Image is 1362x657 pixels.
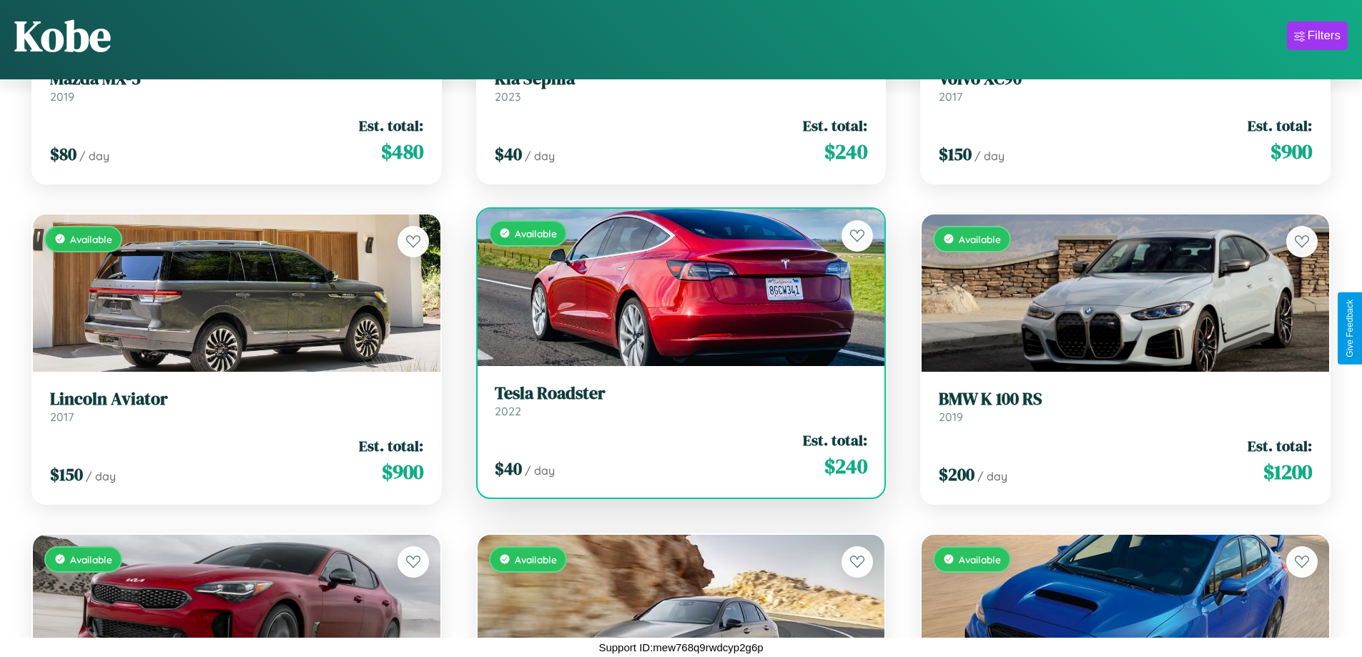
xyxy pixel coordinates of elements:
h3: Lincoln Aviator [50,389,423,410]
h3: Tesla Roadster [495,383,868,404]
span: 2017 [50,410,74,424]
div: Give Feedback [1345,300,1355,357]
span: / day [525,463,555,478]
span: / day [525,149,555,163]
span: $ 80 [50,142,77,166]
span: $ 150 [50,463,83,486]
span: $ 40 [495,142,522,166]
span: Est. total: [1248,115,1312,136]
span: Available [959,553,1001,565]
span: / day [79,149,109,163]
a: Tesla Roadster2022 [495,383,868,418]
span: 2022 [495,404,521,418]
span: $ 240 [824,137,867,166]
a: Lincoln Aviator2017 [50,389,423,424]
span: $ 240 [824,452,867,480]
span: / day [977,469,1007,483]
span: Available [515,553,557,565]
h1: Kobe [14,6,111,65]
a: BMW K 100 RS2019 [939,389,1312,424]
span: 2019 [50,89,74,104]
span: Available [959,233,1001,245]
span: Available [70,233,112,245]
span: $ 200 [939,463,974,486]
span: Est. total: [1248,435,1312,456]
span: $ 40 [495,457,522,480]
span: 2017 [939,89,962,104]
h3: BMW K 100 RS [939,389,1312,410]
span: Available [70,553,112,565]
span: Est. total: [803,430,867,450]
span: 2023 [495,89,520,104]
h3: Volvo XC90 [939,69,1312,89]
span: Est. total: [359,435,423,456]
p: Support ID: mew768q9rwdcyp2g6p [598,638,763,657]
span: $ 900 [382,458,423,486]
a: Volvo XC902017 [939,69,1312,104]
h3: Kia Sephia [495,69,868,89]
span: Est. total: [803,115,867,136]
span: Available [515,227,557,239]
span: $ 480 [381,137,423,166]
span: / day [86,469,116,483]
h3: Mazda MX-5 [50,69,423,89]
span: $ 900 [1270,137,1312,166]
span: $ 150 [939,142,972,166]
a: Mazda MX-52019 [50,69,423,104]
a: Kia Sephia2023 [495,69,868,104]
div: Filters [1308,29,1341,43]
span: / day [974,149,1005,163]
span: 2019 [939,410,963,424]
span: Est. total: [359,115,423,136]
span: $ 1200 [1263,458,1312,486]
button: Filters [1287,21,1348,50]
